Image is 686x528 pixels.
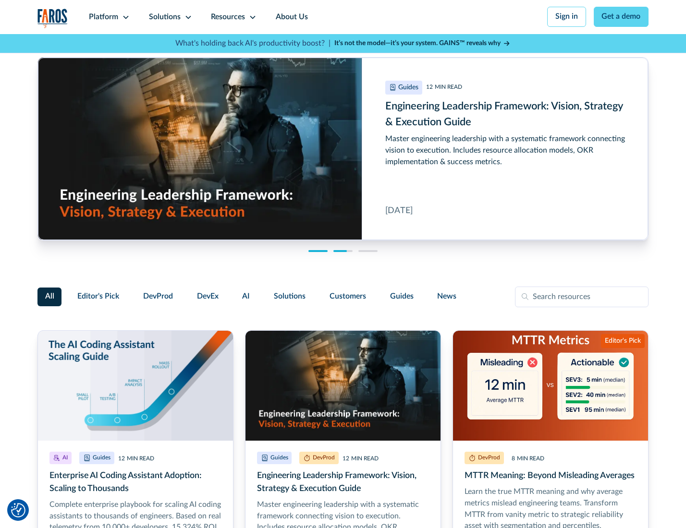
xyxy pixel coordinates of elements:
[334,40,501,47] strong: It’s not the model—it’s your system. GAINS™ reveals why
[38,58,649,240] div: cms-link
[453,331,648,441] img: Illustration of misleading vs. actionable MTTR metrics
[274,291,306,302] span: Solutions
[390,291,414,302] span: Guides
[37,9,68,28] img: Logo of the analytics and reporting company Faros.
[242,291,250,302] span: AI
[437,291,456,302] span: News
[38,331,233,441] img: Illustration of hockey stick-like scaling from pilot to mass rollout
[89,12,118,23] div: Platform
[197,291,219,302] span: DevEx
[11,503,25,517] button: Cookie Settings
[175,38,331,49] p: What's holding back AI's productivity boost? |
[149,12,181,23] div: Solutions
[515,287,649,308] input: Search resources
[38,58,649,240] a: Engineering Leadership Framework: Vision, Strategy & Execution Guide
[143,291,173,302] span: DevProd
[37,9,68,28] a: home
[77,291,119,302] span: Editor's Pick
[594,7,649,27] a: Get a demo
[330,291,366,302] span: Customers
[38,58,362,240] img: Realistic image of an engineering leader at work
[45,291,54,302] span: All
[37,287,649,308] form: Filter Form
[11,503,25,517] img: Revisit consent button
[334,38,511,48] a: It’s not the model—it’s your system. GAINS™ reveals why
[245,331,441,441] img: Realistic image of an engineering leader at work
[211,12,245,23] div: Resources
[547,7,586,27] a: Sign in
